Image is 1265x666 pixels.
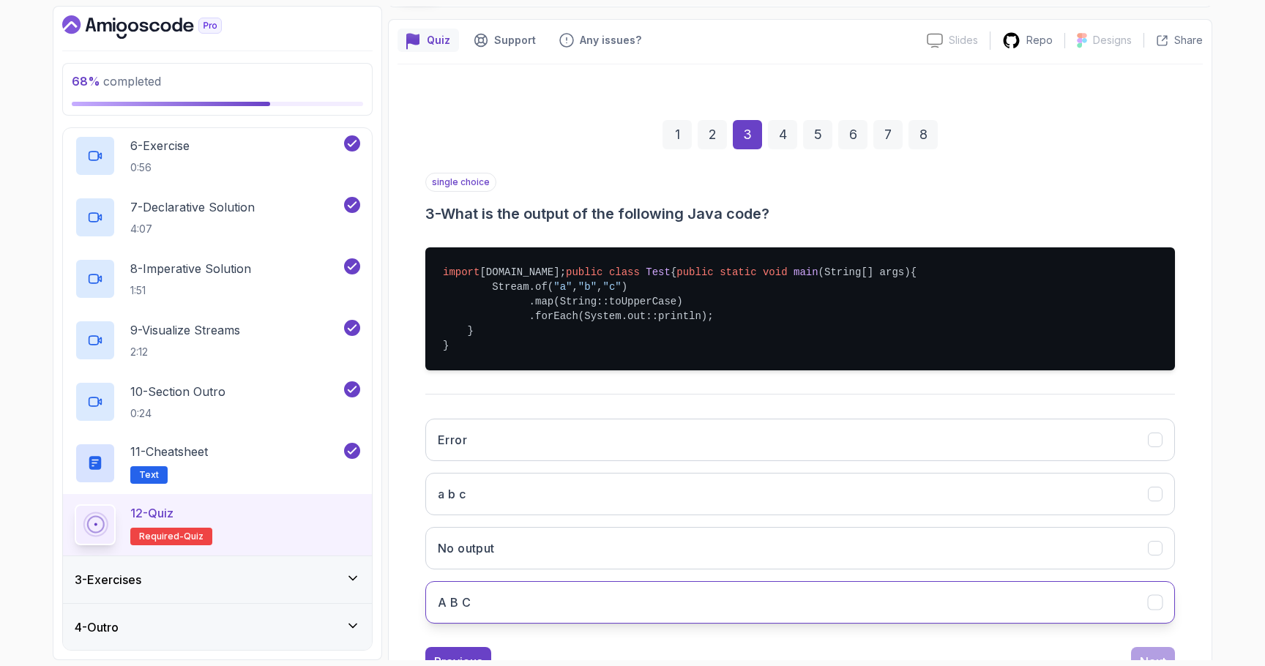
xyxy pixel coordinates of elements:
button: Share [1143,33,1203,48]
button: 6-Exercise0:56 [75,135,360,176]
p: 10 - Section Outro [130,383,225,400]
p: Support [494,33,536,48]
h3: Error [438,431,467,449]
p: Designs [1093,33,1132,48]
span: Text [139,469,159,481]
p: Share [1174,33,1203,48]
div: 8 [908,120,938,149]
span: quiz [184,531,204,542]
span: "b" [578,281,597,293]
a: Dashboard [62,15,255,39]
span: class [609,266,640,278]
p: 6 - Exercise [130,137,190,154]
h3: 4 - Outro [75,618,119,636]
p: 9 - Visualize Streams [130,321,240,339]
div: 5 [803,120,832,149]
span: "a" [553,281,572,293]
div: 6 [838,120,867,149]
div: 2 [698,120,727,149]
h3: No output [438,539,495,557]
span: Required- [139,531,184,542]
span: "c" [602,281,621,293]
button: 3-Exercises [63,556,372,603]
h3: 3 - Exercises [75,571,141,588]
h3: 3 - What is the output of the following Java code? [425,203,1175,224]
button: Support button [465,29,545,52]
p: 0:24 [130,406,225,421]
span: void [763,266,788,278]
span: (String[] args) [818,266,911,278]
div: 3 [733,120,762,149]
button: A B C [425,581,1175,624]
button: quiz button [398,29,459,52]
button: 10-Section Outro0:24 [75,381,360,422]
p: 8 - Imperative Solution [130,260,251,277]
h3: a b c [438,485,466,503]
p: 4:07 [130,222,255,236]
p: 12 - Quiz [130,504,173,522]
button: 8-Imperative Solution1:51 [75,258,360,299]
button: Error [425,419,1175,461]
span: Test [646,266,671,278]
div: 7 [873,120,903,149]
p: 0:56 [130,160,190,175]
p: Repo [1026,33,1053,48]
span: public [676,266,713,278]
a: Repo [990,31,1064,50]
p: 1:51 [130,283,251,298]
button: a b c [425,473,1175,515]
button: 9-Visualize Streams2:12 [75,320,360,361]
div: 4 [768,120,797,149]
p: 2:12 [130,345,240,359]
p: Slides [949,33,978,48]
p: Quiz [427,33,450,48]
p: 7 - Declarative Solution [130,198,255,216]
pre: [DOMAIN_NAME]; { { Stream.of( , , ) .map(String::toUpperCase) .forEach(System.out::println); } } [425,247,1175,370]
button: Feedback button [551,29,650,52]
button: 12-QuizRequired-quiz [75,504,360,545]
span: 68 % [72,74,100,89]
div: 1 [663,120,692,149]
button: 11-CheatsheetText [75,443,360,484]
span: public [566,266,602,278]
span: completed [72,74,161,89]
span: import [443,266,479,278]
span: static [720,266,756,278]
button: No output [425,527,1175,569]
p: Any issues? [580,33,641,48]
button: 7-Declarative Solution4:07 [75,197,360,238]
p: single choice [425,173,496,192]
span: main [794,266,818,278]
button: 4-Outro [63,604,372,651]
p: 11 - Cheatsheet [130,443,208,460]
h3: A B C [438,594,471,611]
